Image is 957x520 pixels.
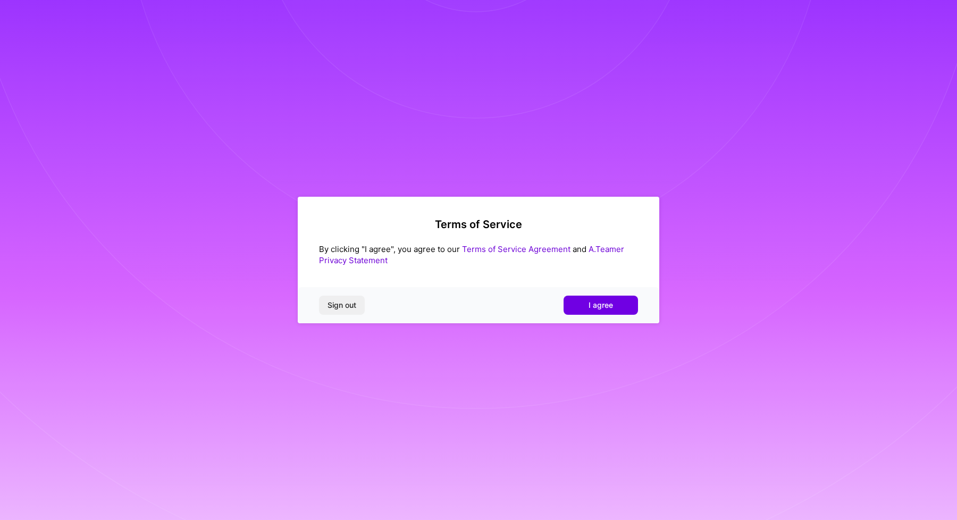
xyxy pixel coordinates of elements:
span: Sign out [328,300,356,311]
h2: Terms of Service [319,218,638,231]
a: Terms of Service Agreement [462,244,570,254]
button: Sign out [319,296,365,315]
button: I agree [564,296,638,315]
div: By clicking "I agree", you agree to our and [319,244,638,266]
span: I agree [589,300,613,311]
